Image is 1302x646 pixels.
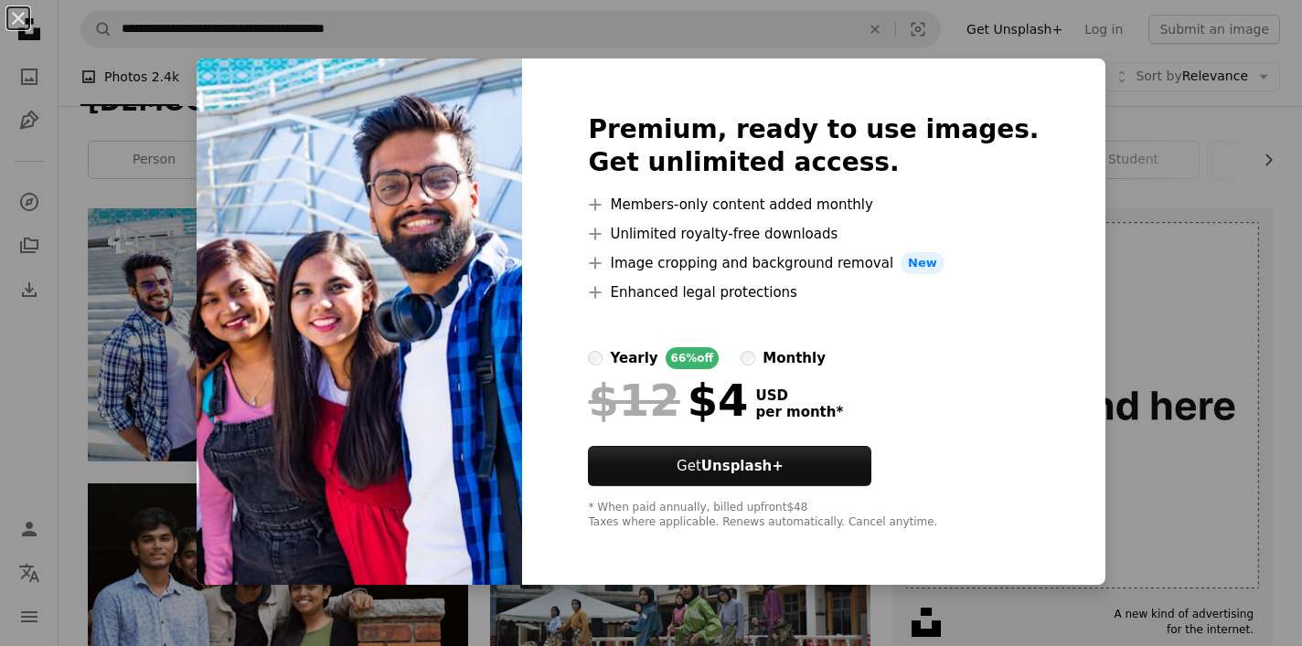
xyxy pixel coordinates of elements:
li: Unlimited royalty-free downloads [588,223,1039,245]
strong: Unsplash+ [701,458,784,474]
span: New [901,252,944,274]
div: monthly [763,347,826,369]
div: $4 [588,376,748,424]
h2: Premium, ready to use images. Get unlimited access. [588,113,1039,179]
img: premium_photo-1682098017466-d9356bdb9da7 [197,58,522,585]
div: * When paid annually, billed upfront $48 Taxes where applicable. Renews automatically. Cancel any... [588,501,1039,530]
span: USD [755,387,843,404]
li: Members-only content added monthly [588,194,1039,216]
span: $12 [588,376,679,424]
div: yearly [610,347,657,369]
span: per month * [755,404,843,420]
button: GetUnsplash+ [588,446,871,486]
input: monthly [741,351,755,365]
input: yearly66%off [588,351,603,365]
li: Image cropping and background removal [588,252,1039,274]
div: 66% off [666,347,720,369]
li: Enhanced legal protections [588,281,1039,303]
